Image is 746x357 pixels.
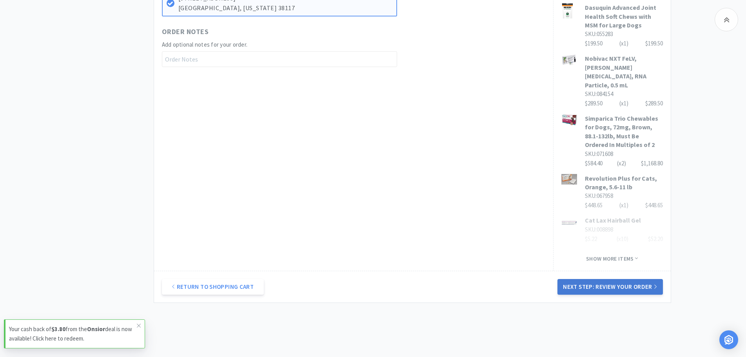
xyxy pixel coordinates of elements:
div: $289.50 [585,99,663,108]
div: $5.22 [585,234,663,244]
div: Open Intercom Messenger [719,330,738,349]
div: $584.40 [585,159,663,168]
input: Order Notes [162,51,397,67]
p: Your cash back of from the deal is now available! Click here to redeem. [9,324,137,343]
span: SKU: 055283 [585,30,613,38]
h3: Simparica Trio Chewables for Dogs, 72mg, Brown, 88.1-132lb, Must Be Ordered In Multiples of 2 [585,114,663,149]
div: $289.50 [645,99,663,108]
div: $199.50 [645,39,663,48]
img: d1a47b5207f744759d0c0296bcda2fe0_754938.png [561,54,577,66]
a: Return to Shopping Cart [162,279,264,295]
h3: Nobivac NXT FeLV, [PERSON_NAME][MEDICAL_DATA], RNA Particle, 0.5 mL [585,54,663,89]
div: $52.20 [648,234,663,244]
span: Show more items [586,255,638,263]
button: Next Step: Review Your Order [557,279,663,295]
img: 8748688c2cb644ab86f4c854171320fb_39213.png [561,3,574,19]
h3: Revolution Plus for Cats, Orange, 5.6-11 lb [585,174,663,192]
span: SKU: 071608 [585,150,613,158]
span: Order Notes [162,26,209,38]
img: c0b8317c177d48d5bb456c8063570ebe_370978.png [561,114,577,125]
div: (x 1 ) [619,39,628,48]
h3: Dasuquin Advanced Joint Health Soft Chews with MSM for Large Dogs [585,3,663,29]
div: (x 1 ) [619,99,628,108]
strong: Onsior [87,325,105,333]
strong: $3.80 [51,325,65,333]
span: Add optional notes for your order. [162,41,248,48]
div: $199.50 [585,39,663,48]
div: $1,168.80 [641,159,663,168]
p: [GEOGRAPHIC_DATA], [US_STATE] 38117 [178,3,392,13]
img: a8380f7595aa4f52bd646e1875a63bb3_283688.png [561,174,577,185]
span: SKU: 084154 [585,90,613,98]
div: (x 2 ) [617,159,626,168]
